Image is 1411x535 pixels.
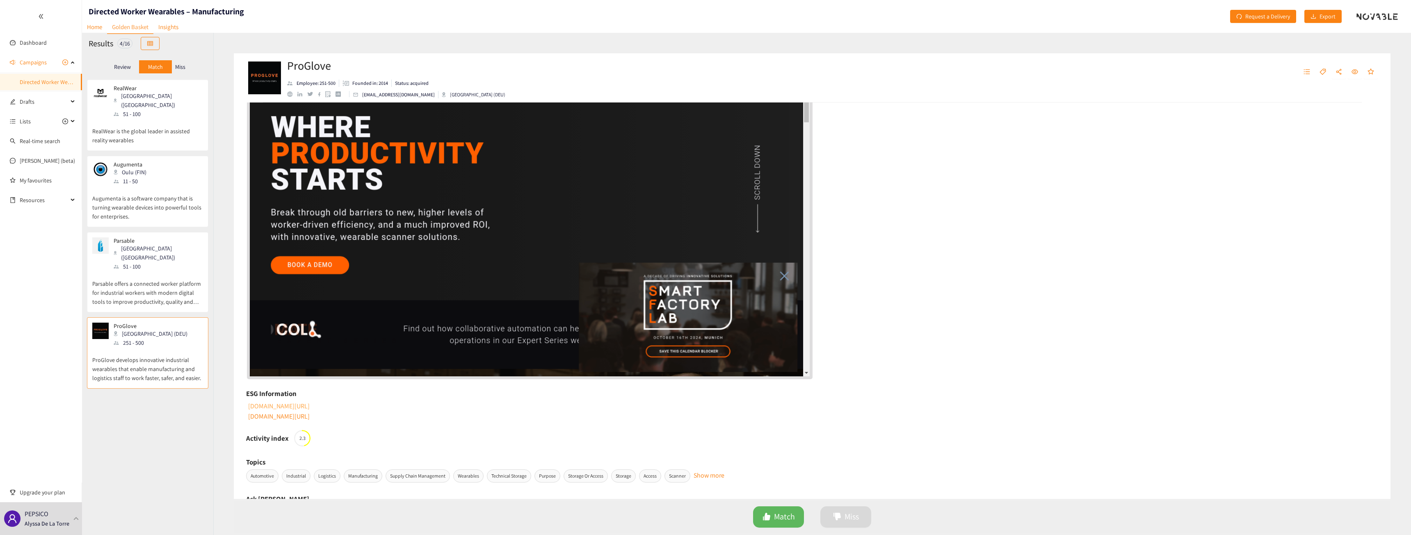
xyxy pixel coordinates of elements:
div: 11 - 50 [114,177,151,186]
h6: ESG Information [246,387,297,400]
span: Miss [845,510,859,523]
button: unordered-list [1299,66,1314,79]
li: Founded in year [339,80,392,87]
span: Manufacturing [344,469,382,483]
a: facebook [318,92,326,96]
div: [GEOGRAPHIC_DATA] ([GEOGRAPHIC_DATA]) [114,244,202,262]
a: twitter [307,92,317,96]
span: Resources [20,192,68,208]
div: 251 - 500 [114,338,192,347]
span: Match [774,510,795,523]
p: ProGlove [114,323,187,329]
div: [GEOGRAPHIC_DATA] ([GEOGRAPHIC_DATA]) [114,91,202,109]
a: [PERSON_NAME] (beta) [20,157,75,164]
span: Access [639,469,661,483]
span: Scanner [664,469,690,483]
span: Storage [611,469,636,483]
a: crunchbase [336,91,346,97]
img: Snapshot of the company's website [92,237,109,254]
a: Dashboard [20,39,47,46]
p: Miss [175,64,185,70]
h1: Directed Worker Wearables – Manufacturing [89,6,244,17]
p: ProGlove develops innovative industrial wearables that enable manufacturing and logistics staff t... [92,347,203,382]
img: Snapshot of the company's website [92,323,109,339]
a: My favourites [20,172,75,189]
button: Show more [694,470,724,474]
h6: Topics [246,456,265,468]
span: table [147,41,153,47]
img: Snapshot of the Company's website [250,61,810,376]
span: Supply Chain Management [386,469,450,483]
img: Snapshot of the company's website [92,161,109,178]
span: Export [1320,12,1336,21]
span: star [1368,68,1374,76]
span: double-left [38,14,44,19]
span: plus-circle [62,118,68,124]
a: Home [82,20,107,33]
button: dislikeMiss [820,506,871,528]
span: unordered-list [1304,68,1310,76]
a: website [287,91,297,97]
li: Status [392,80,429,87]
button: likeMatch [753,506,804,528]
button: downloadExport [1304,10,1342,23]
span: Wearables [453,469,484,483]
span: tag [1320,68,1326,76]
h6: Activity index [246,432,289,444]
a: Insights [153,20,183,33]
a: Directed Worker Wearables – Manufacturing [20,78,126,86]
span: dislike [833,512,841,522]
p: Status: acquired [395,80,429,87]
a: Link to ESG information with url: https://proglove.com/sustainability/ [247,402,310,410]
span: Purpose [534,469,560,483]
span: Campaigns [20,54,47,71]
p: Augumenta [114,161,146,168]
a: website [250,61,810,376]
span: 2.3 [294,436,311,441]
p: Parsable offers a connected worker platform for industrial workers with modern digital tools to i... [92,271,203,306]
p: Parsable [114,237,197,244]
div: [GEOGRAPHIC_DATA] (DEU) [442,91,505,98]
p: Review [114,64,131,70]
h2: Results [89,38,113,49]
span: plus-circle [62,59,68,65]
button: eye [1347,66,1362,79]
button: star [1363,66,1378,79]
p: [EMAIL_ADDRESS][DOMAIN_NAME] [362,91,435,98]
button: redoRequest a Delivery [1230,10,1296,23]
div: 51 - 100 [114,109,202,118]
span: Automotive [246,469,279,483]
span: sound [10,59,16,65]
span: eye [1352,68,1358,76]
span: book [10,197,16,203]
span: redo [1236,14,1242,20]
a: Link to ESG information with url: https://proglove.com/wp-content/uploads/2023/03/SB-Increase-Wor... [247,412,310,421]
img: Snapshot of the company's website [92,85,109,101]
button: share-alt [1331,66,1346,79]
a: Golden Basket [107,20,153,34]
a: Real-time search [20,137,60,145]
a: google maps [325,91,336,97]
div: Oulu (FIN) [114,168,151,177]
span: Drafts [20,93,68,110]
p: Augumenta is a software company that is turning wearable devices into powerful tools for enterpri... [92,186,203,221]
p: RealWear [114,85,197,91]
span: unordered-list [10,118,16,124]
li: Employees [287,80,339,87]
div: 4 / 16 [117,39,132,48]
button: table [141,37,160,50]
span: share-alt [1336,68,1342,76]
span: edit [10,99,16,105]
span: Request a Delivery [1245,12,1290,21]
p: RealWear is the global leader in assisted reality wearables [92,118,203,145]
p: Employee: 251-500 [297,80,336,87]
span: Storage Or Access [564,469,608,483]
iframe: Chat Widget [1277,446,1411,535]
h6: Ask [PERSON_NAME] [246,493,309,505]
button: tag [1315,66,1330,79]
a: linkedin [297,92,307,97]
p: Match [148,64,163,70]
div: [GEOGRAPHIC_DATA] (DEU) [114,329,192,338]
img: Company Logo [248,61,281,94]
